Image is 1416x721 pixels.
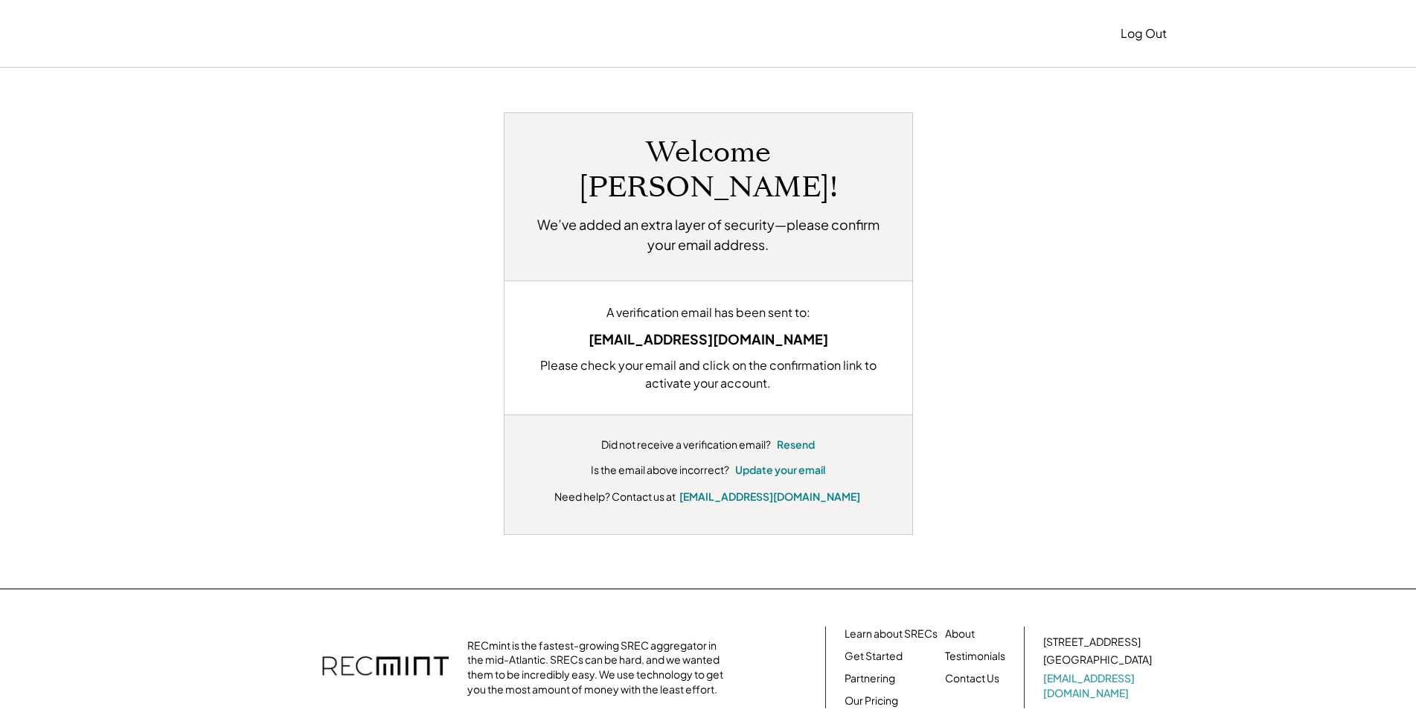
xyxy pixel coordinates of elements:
a: Testimonials [945,649,1005,664]
div: A verification email has been sent to: [527,304,890,321]
button: Resend [777,438,815,452]
a: Partnering [845,671,895,686]
div: [EMAIL_ADDRESS][DOMAIN_NAME] [527,329,890,349]
div: RECmint is the fastest-growing SREC aggregator in the mid-Atlantic. SRECs can be hard, and we wan... [467,638,731,696]
div: [GEOGRAPHIC_DATA] [1043,653,1152,667]
button: Log Out [1121,19,1167,48]
a: Our Pricing [845,693,898,708]
a: Learn about SRECs [845,627,938,641]
div: Is the email above incorrect? [591,463,729,478]
h2: We’ve added an extra layer of security—please confirm your email address. [527,214,890,254]
button: Update your email [735,463,825,478]
a: About [945,627,975,641]
img: yH5BAEAAAAALAAAAAABAAEAAAIBRAA7 [250,25,374,43]
div: Need help? Contact us at [554,489,676,504]
a: Get Started [845,649,903,664]
div: [STREET_ADDRESS] [1043,635,1141,650]
div: Please check your email and click on the confirmation link to activate your account. [527,356,890,392]
div: Did not receive a verification email? [601,438,771,452]
a: [EMAIL_ADDRESS][DOMAIN_NAME] [1043,671,1155,700]
h1: Welcome [PERSON_NAME]! [527,135,890,205]
a: [EMAIL_ADDRESS][DOMAIN_NAME] [679,490,860,503]
a: Contact Us [945,671,999,686]
img: recmint-logotype%403x.png [322,641,449,693]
